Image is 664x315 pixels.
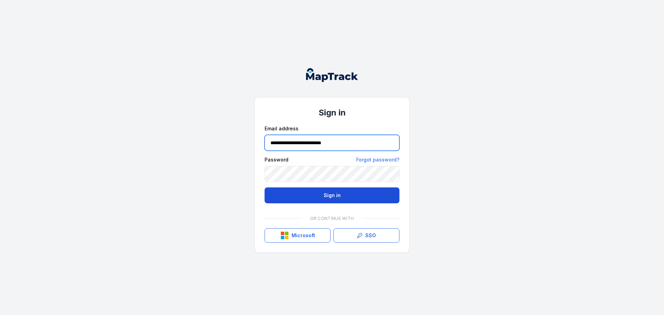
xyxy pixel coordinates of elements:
[265,228,331,243] button: Microsoft
[265,125,298,132] label: Email address
[265,107,399,118] h1: Sign in
[356,156,399,163] a: Forgot password?
[295,68,369,82] nav: Global
[333,228,399,243] a: SSO
[265,187,399,203] button: Sign in
[265,212,399,225] div: Or continue with
[265,156,288,163] label: Password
